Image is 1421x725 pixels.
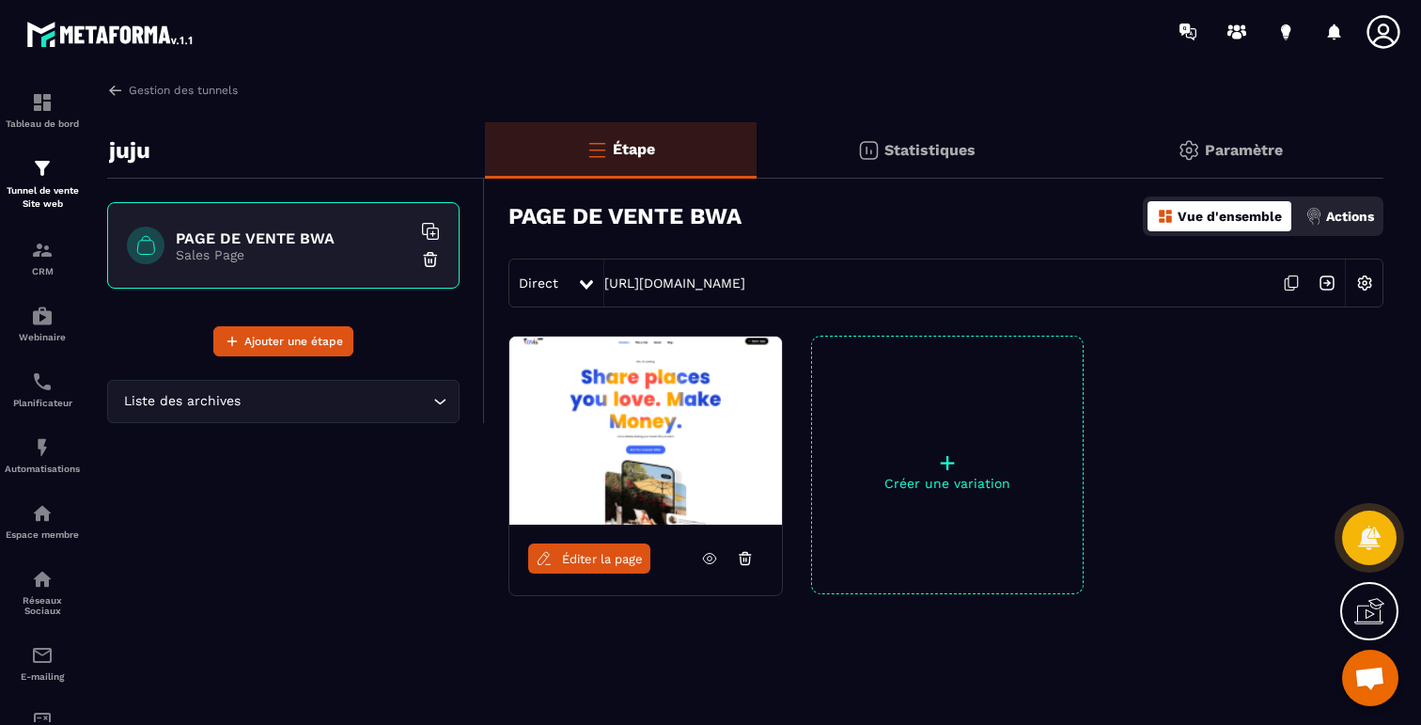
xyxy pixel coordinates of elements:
[31,157,54,180] img: formation
[1178,209,1282,224] p: Vue d'ensemble
[119,391,244,412] span: Liste des archives
[31,644,54,667] img: email
[5,143,80,225] a: formationformationTunnel de vente Site web
[26,17,195,51] img: logo
[5,356,80,422] a: schedulerschedulerPlanificateur
[5,422,80,488] a: automationsautomationsAutomatisations
[604,276,745,291] a: [URL][DOMAIN_NAME]
[586,138,608,161] img: bars-o.4a397970.svg
[5,266,80,276] p: CRM
[528,544,650,574] a: Éditer la page
[5,671,80,682] p: E-mailing
[213,326,353,356] button: Ajouter une étape
[508,203,742,229] h3: PAGE DE VENTE BWA
[5,630,80,696] a: emailemailE-mailing
[5,291,80,356] a: automationsautomationsWebinaire
[31,91,54,114] img: formation
[1326,209,1374,224] p: Actions
[562,552,643,566] span: Éditer la page
[5,225,80,291] a: formationformationCRM
[107,82,124,99] img: arrow
[244,332,343,351] span: Ajouter une étape
[5,118,80,129] p: Tableau de bord
[812,476,1083,491] p: Créer une variation
[1347,265,1382,301] img: setting-w.858f3a88.svg
[509,337,782,525] img: image
[5,488,80,554] a: automationsautomationsEspace membre
[244,391,429,412] input: Search for option
[5,529,80,540] p: Espace membre
[31,502,54,525] img: automations
[176,247,411,262] p: Sales Page
[857,139,880,162] img: stats.20deebd0.svg
[5,464,80,474] p: Automatisations
[884,141,976,159] p: Statistiques
[176,229,411,247] h6: PAGE DE VENTE BWA
[5,398,80,408] p: Planificateur
[1309,265,1345,301] img: arrow-next.bcc2205e.svg
[1178,139,1200,162] img: setting-gr.5f69749f.svg
[5,595,80,616] p: Réseaux Sociaux
[5,554,80,630] a: social-networksocial-networkRéseaux Sociaux
[1305,208,1322,225] img: actions.d6e523a2.png
[613,140,655,158] p: Étape
[5,184,80,211] p: Tunnel de vente Site web
[31,239,54,261] img: formation
[31,370,54,393] img: scheduler
[1157,208,1174,225] img: dashboard-orange.40269519.svg
[31,568,54,591] img: social-network
[31,305,54,327] img: automations
[31,436,54,459] img: automations
[1205,141,1283,159] p: Paramètre
[107,82,238,99] a: Gestion des tunnels
[107,380,460,423] div: Search for option
[5,332,80,342] p: Webinaire
[421,250,440,269] img: trash
[812,449,1083,476] p: +
[519,276,558,291] span: Direct
[109,132,150,169] p: juju
[5,77,80,143] a: formationformationTableau de bord
[1342,650,1398,706] div: Ouvrir le chat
